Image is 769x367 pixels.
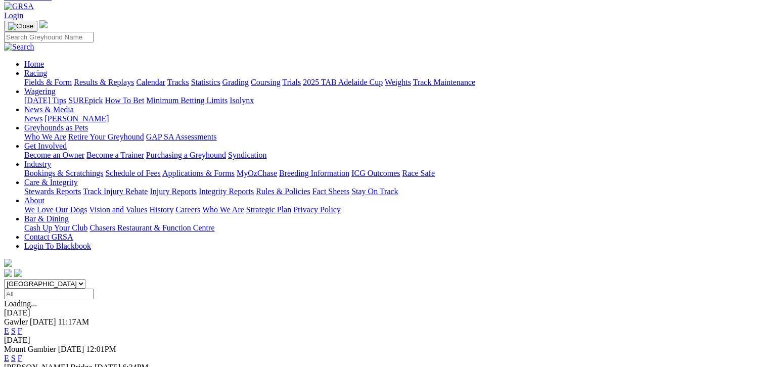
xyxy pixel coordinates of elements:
a: Retire Your Greyhound [68,132,144,141]
a: Minimum Betting Limits [146,96,228,105]
span: Mount Gambier [4,345,56,353]
a: Fields & Form [24,78,72,86]
a: Isolynx [230,96,254,105]
a: F [18,354,22,362]
button: Toggle navigation [4,21,37,32]
a: F [18,327,22,335]
input: Select date [4,289,94,299]
span: 11:17AM [58,317,89,326]
img: Close [8,22,33,30]
a: Racing [24,69,47,77]
a: Get Involved [24,142,67,150]
img: GRSA [4,2,34,11]
a: History [149,205,173,214]
div: [DATE] [4,308,765,317]
a: Track Injury Rebate [83,187,148,196]
a: Weights [385,78,411,86]
img: logo-grsa-white.png [4,259,12,267]
a: Privacy Policy [293,205,341,214]
a: [PERSON_NAME] [44,114,109,123]
div: Racing [24,78,765,87]
span: [DATE] [30,317,56,326]
span: Loading... [4,299,37,308]
a: Become a Trainer [86,151,144,159]
a: E [4,327,9,335]
a: We Love Our Dogs [24,205,87,214]
a: Syndication [228,151,266,159]
a: Who We Are [202,205,244,214]
a: Become an Owner [24,151,84,159]
a: Schedule of Fees [105,169,160,177]
a: Strategic Plan [246,205,291,214]
a: Race Safe [402,169,434,177]
div: About [24,205,765,214]
a: Injury Reports [150,187,197,196]
a: Fact Sheets [312,187,349,196]
a: Cash Up Your Club [24,223,87,232]
a: Applications & Forms [162,169,235,177]
a: Breeding Information [279,169,349,177]
a: Statistics [191,78,220,86]
a: How To Bet [105,96,145,105]
div: Bar & Dining [24,223,765,233]
div: Care & Integrity [24,187,765,196]
a: ICG Outcomes [351,169,400,177]
a: GAP SA Assessments [146,132,217,141]
a: 2025 TAB Adelaide Cup [303,78,383,86]
a: Grading [222,78,249,86]
span: 12:01PM [86,345,116,353]
a: S [11,354,16,362]
a: Chasers Restaurant & Function Centre [89,223,214,232]
a: Calendar [136,78,165,86]
div: Greyhounds as Pets [24,132,765,142]
a: SUREpick [68,96,103,105]
a: Stay On Track [351,187,398,196]
a: News [24,114,42,123]
a: Tracks [167,78,189,86]
a: News & Media [24,105,74,114]
div: News & Media [24,114,765,123]
a: Careers [175,205,200,214]
img: logo-grsa-white.png [39,20,48,28]
a: MyOzChase [237,169,277,177]
div: Wagering [24,96,765,105]
a: About [24,196,44,205]
a: Industry [24,160,51,168]
a: Vision and Values [89,205,147,214]
a: Stewards Reports [24,187,81,196]
a: Who We Are [24,132,66,141]
a: Coursing [251,78,281,86]
a: Results & Replays [74,78,134,86]
a: Track Maintenance [413,78,475,86]
a: S [11,327,16,335]
a: Bookings & Scratchings [24,169,103,177]
a: [DATE] Tips [24,96,66,105]
div: [DATE] [4,336,765,345]
span: Gawler [4,317,28,326]
div: Industry [24,169,765,178]
a: Care & Integrity [24,178,78,187]
a: Integrity Reports [199,187,254,196]
img: twitter.svg [14,269,22,277]
a: Wagering [24,87,56,96]
img: facebook.svg [4,269,12,277]
a: Login [4,11,23,20]
a: E [4,354,9,362]
a: Rules & Policies [256,187,310,196]
span: [DATE] [58,345,84,353]
a: Trials [282,78,301,86]
a: Purchasing a Greyhound [146,151,226,159]
a: Greyhounds as Pets [24,123,88,132]
a: Login To Blackbook [24,242,91,250]
a: Home [24,60,44,68]
a: Bar & Dining [24,214,69,223]
input: Search [4,32,94,42]
a: Contact GRSA [24,233,73,241]
div: Get Involved [24,151,765,160]
img: Search [4,42,34,52]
